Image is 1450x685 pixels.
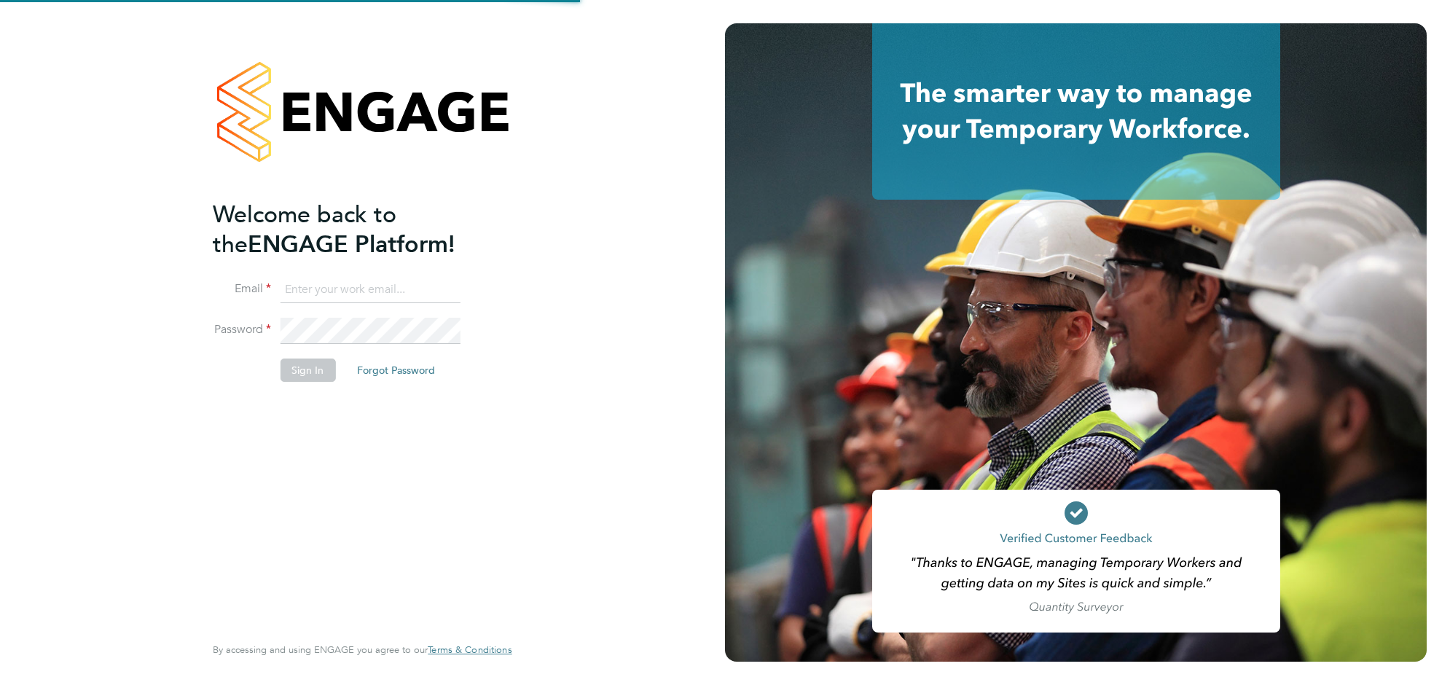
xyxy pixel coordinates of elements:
[213,643,512,656] span: By accessing and using ENGAGE you agree to our
[213,200,497,259] h2: ENGAGE Platform!
[213,281,271,297] label: Email
[280,277,460,303] input: Enter your work email...
[213,322,271,337] label: Password
[280,359,335,382] button: Sign In
[428,643,512,656] span: Terms & Conditions
[345,359,447,382] button: Forgot Password
[428,644,512,656] a: Terms & Conditions
[213,200,396,259] span: Welcome back to the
